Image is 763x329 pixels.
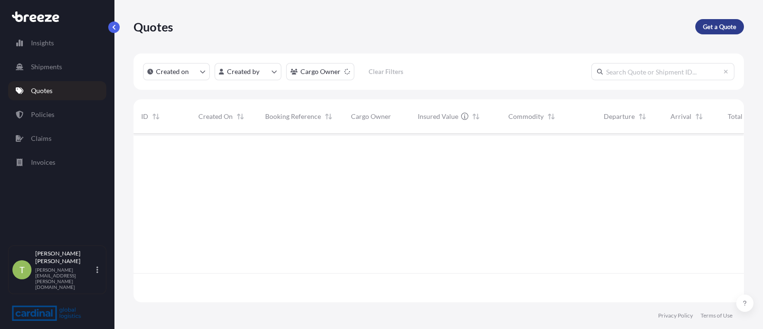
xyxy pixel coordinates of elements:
[359,64,412,79] button: Clear Filters
[31,86,52,96] p: Quotes
[8,81,106,100] a: Quotes
[693,111,705,122] button: Sort
[369,67,403,76] p: Clear Filters
[695,19,744,34] a: Get a Quote
[8,129,106,148] a: Claims
[323,111,334,122] button: Sort
[265,112,321,121] span: Booking Reference
[215,63,281,80] button: createdBy Filter options
[701,312,732,319] a: Terms of Use
[728,112,742,121] span: Total
[658,312,693,319] a: Privacy Policy
[637,111,648,122] button: Sort
[150,111,162,122] button: Sort
[227,67,259,76] p: Created by
[143,63,210,80] button: createdOn Filter options
[591,63,734,80] input: Search Quote or Shipment ID...
[670,112,691,121] span: Arrival
[12,306,81,321] img: organization-logo
[31,38,54,48] p: Insights
[31,62,62,72] p: Shipments
[418,112,458,121] span: Insured Value
[35,250,94,265] p: [PERSON_NAME] [PERSON_NAME]
[546,111,557,122] button: Sort
[508,112,544,121] span: Commodity
[300,67,340,76] p: Cargo Owner
[604,112,635,121] span: Departure
[8,105,106,124] a: Policies
[470,111,482,122] button: Sort
[31,134,52,143] p: Claims
[156,67,189,76] p: Created on
[351,112,391,121] span: Cargo Owner
[8,153,106,172] a: Invoices
[20,265,25,275] span: T
[134,19,173,34] p: Quotes
[8,57,106,76] a: Shipments
[141,112,148,121] span: ID
[286,63,354,80] button: cargoOwner Filter options
[8,33,106,53] a: Insights
[31,158,55,167] p: Invoices
[703,22,736,32] p: Get a Quote
[35,267,94,290] p: [PERSON_NAME][EMAIL_ADDRESS][PERSON_NAME][DOMAIN_NAME]
[198,112,233,121] span: Created On
[235,111,246,122] button: Sort
[31,110,54,119] p: Policies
